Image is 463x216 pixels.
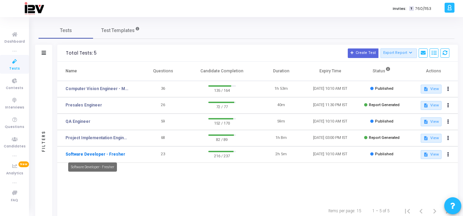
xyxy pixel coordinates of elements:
[208,152,236,159] span: 216 / 237
[348,48,378,58] button: Create Test
[4,144,26,149] span: Candidates
[409,6,414,11] span: T
[423,152,428,157] mat-icon: description
[257,62,306,81] th: Duration
[423,103,428,108] mat-icon: description
[65,102,102,108] a: Presales Engineer
[208,87,236,93] span: 135 / 164
[257,81,306,97] td: 1h 53m
[41,103,47,178] div: Filters
[357,208,361,214] div: 15
[423,136,428,141] mat-icon: description
[65,151,125,157] a: Software Developer - Fresher
[65,118,90,125] a: QA Engineer
[257,146,306,163] td: 2h 5m
[138,81,188,97] td: 36
[65,86,128,92] a: Computer Vision Engineer - ML (2)
[188,62,257,81] th: Candidate Completion
[101,27,135,34] span: Test Templates
[9,66,20,72] span: Tests
[369,103,400,107] span: Report Generated
[306,81,355,97] td: [DATE] 10:10 AM IST
[306,114,355,130] td: [DATE] 10:10 AM IST
[421,101,442,110] button: View
[57,62,138,81] th: Name
[380,48,417,58] button: Export Report
[66,51,96,56] div: Total Tests: 5
[306,62,355,81] th: Expiry Time
[306,97,355,114] td: [DATE] 11:30 PM IST
[328,208,355,214] div: Items per page:
[421,117,442,126] button: View
[138,114,188,130] td: 59
[208,119,236,126] span: 152 / 170
[138,62,188,81] th: Questions
[421,134,442,143] button: View
[65,135,128,141] a: Project Implementation Engineer
[375,86,393,91] span: Published
[393,6,406,12] label: Invites:
[372,208,390,214] div: 1 – 5 of 5
[68,162,117,172] div: Software Developer - Fresher
[421,85,442,93] button: View
[5,105,24,111] span: Interviews
[421,150,442,159] button: View
[409,62,458,81] th: Actions
[257,114,306,130] td: 59m
[6,171,23,176] span: Analytics
[6,85,23,91] span: Contests
[4,39,25,45] span: Dashboard
[208,103,236,110] span: 72 / 77
[138,146,188,163] td: 23
[375,152,393,156] span: Published
[257,97,306,114] td: 40m
[5,124,24,130] span: Questions
[138,130,188,146] td: 68
[138,97,188,114] td: 26
[306,146,355,163] td: [DATE] 10:10 AM IST
[60,27,72,34] span: Tests
[375,119,393,124] span: Published
[257,130,306,146] td: 1h 8m
[423,87,428,91] mat-icon: description
[415,6,431,12] span: 760/1153
[306,130,355,146] td: [DATE] 03:00 PM IST
[423,119,428,124] mat-icon: description
[11,198,18,203] span: FAQ
[369,135,400,140] span: Report Generated
[208,136,236,143] span: 82 / 89
[18,161,29,167] span: New
[24,2,44,15] img: logo
[355,62,409,81] th: Status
